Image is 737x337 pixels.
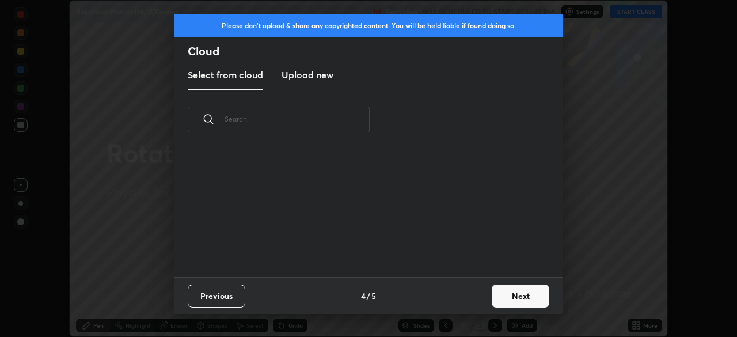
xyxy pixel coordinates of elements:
button: Next [492,285,549,308]
h3: Upload new [282,68,333,82]
h2: Cloud [188,44,563,59]
h3: Select from cloud [188,68,263,82]
h4: / [367,290,370,302]
button: Previous [188,285,245,308]
h4: 5 [371,290,376,302]
input: Search [225,94,370,143]
h4: 4 [361,290,366,302]
div: Please don't upload & share any copyrighted content. You will be held liable if found doing so. [174,14,563,37]
div: grid [174,146,549,277]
